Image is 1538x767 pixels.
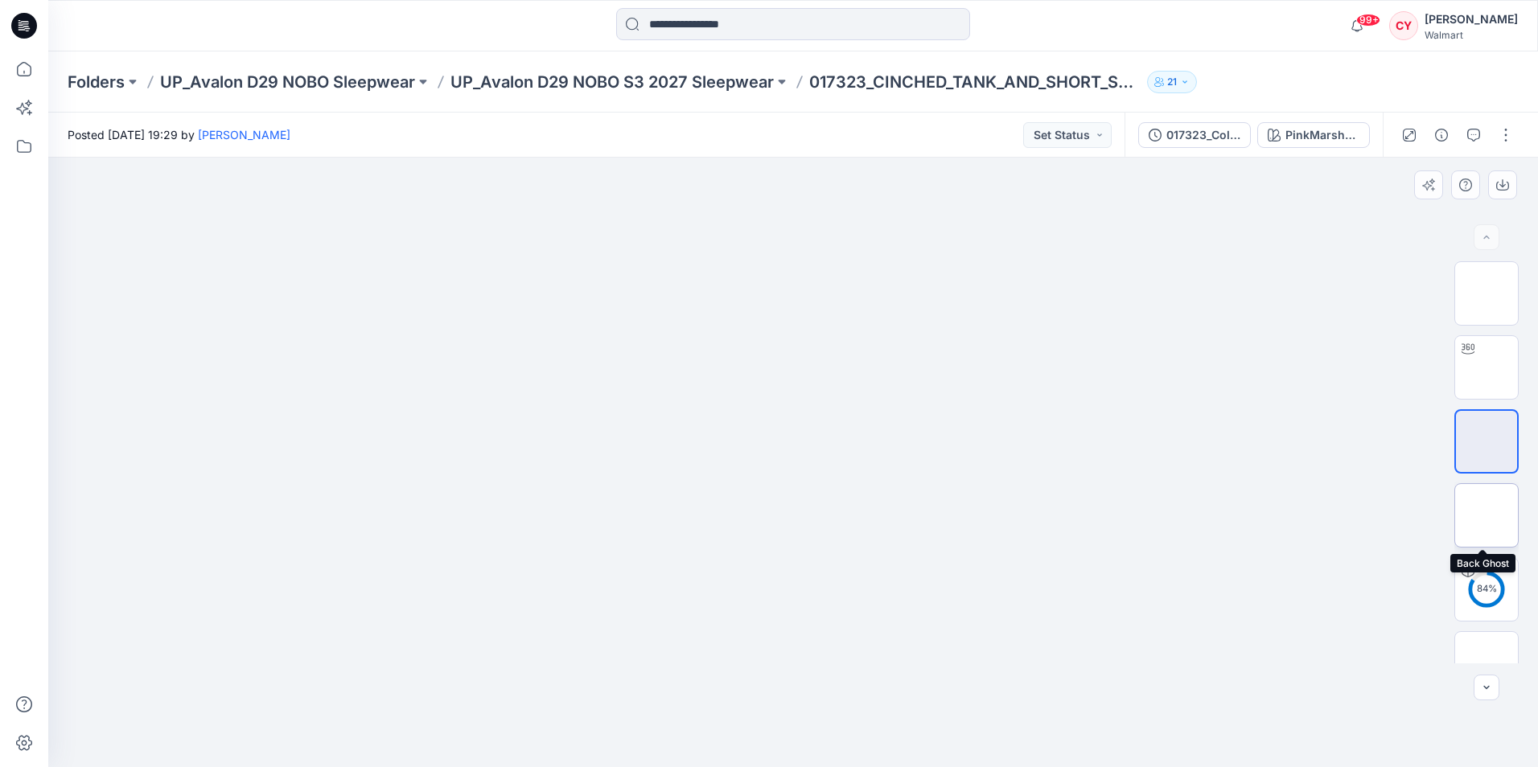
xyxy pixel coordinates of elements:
span: Posted [DATE] 19:29 by [68,126,290,143]
p: 017323_CINCHED_TANK_AND_SHORT_SLEEP_SET [809,71,1141,93]
button: PinkMarshmallow [1257,122,1370,148]
a: UP_Avalon D29 NOBO Sleepwear [160,71,415,93]
button: 017323_Colorways [1138,122,1251,148]
div: [PERSON_NAME] [1425,10,1518,29]
p: 21 [1167,73,1177,91]
div: CY [1389,11,1418,40]
div: 84 % [1467,582,1506,596]
a: UP_Avalon D29 NOBO S3 2027 Sleepwear [450,71,774,93]
button: Details [1429,122,1454,148]
div: Walmart [1425,29,1518,41]
button: 21 [1147,71,1197,93]
a: Folders [68,71,125,93]
span: 99+ [1356,14,1380,27]
div: 017323_Colorways [1166,126,1240,144]
div: PinkMarshmallow [1285,126,1359,144]
a: [PERSON_NAME] [198,128,290,142]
